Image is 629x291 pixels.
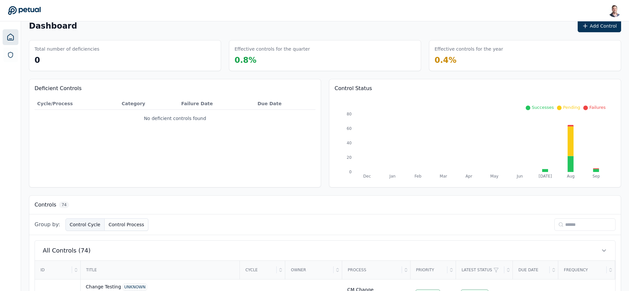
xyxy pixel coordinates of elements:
[592,174,600,179] tspan: Sep
[35,85,315,92] h3: Deficient Controls
[563,105,580,110] span: Pending
[456,261,504,279] div: Latest Status
[43,246,90,255] span: All Controls (74)
[608,4,621,17] img: Snir Kodesh
[578,20,621,32] button: Add Control
[3,48,18,62] a: SOC 1 Reports
[119,98,179,110] th: Category
[35,201,56,209] h3: Controls
[35,110,315,127] td: No deficient controls found
[411,261,447,279] div: Priority
[81,261,239,279] div: Title
[347,112,352,116] tspan: 80
[440,174,447,179] tspan: Mar
[435,46,503,52] h3: Effective controls for the year
[532,105,554,110] span: Successes
[513,261,550,279] div: Due Date
[286,261,334,279] div: Owner
[255,98,315,110] th: Due Date
[105,218,148,231] button: Control Process
[35,98,119,110] th: Cycle/Process
[8,6,41,15] a: Go to Dashboard
[589,105,606,110] span: Failures
[435,56,457,65] span: 0.4 %
[240,261,277,279] div: Cycle
[35,56,40,65] span: 0
[389,174,396,179] tspan: Jan
[490,174,498,179] tspan: May
[29,21,77,31] h1: Dashboard
[179,98,255,110] th: Failure Date
[35,261,72,279] div: ID
[65,218,105,231] button: Control Cycle
[35,46,99,52] h3: Total number of deficiencies
[347,126,352,131] tspan: 60
[415,174,421,179] tspan: Feb
[3,29,18,45] a: Dashboard
[123,283,147,291] div: UNKNOWN
[86,283,235,291] div: Change Testing
[235,56,257,65] span: 0.8 %
[516,174,523,179] tspan: Jun
[465,174,472,179] tspan: Apr
[567,174,574,179] tspan: Aug
[347,155,352,160] tspan: 20
[35,241,615,260] button: All Controls (74)
[342,261,402,279] div: Process
[235,46,310,52] h3: Effective controls for the quarter
[349,170,352,174] tspan: 0
[59,202,69,208] span: 74
[335,85,616,92] h3: Control Status
[347,141,352,145] tspan: 40
[35,221,60,229] span: Group by:
[363,174,371,179] tspan: Dec
[559,261,607,279] div: Frequency
[539,174,552,179] tspan: [DATE]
